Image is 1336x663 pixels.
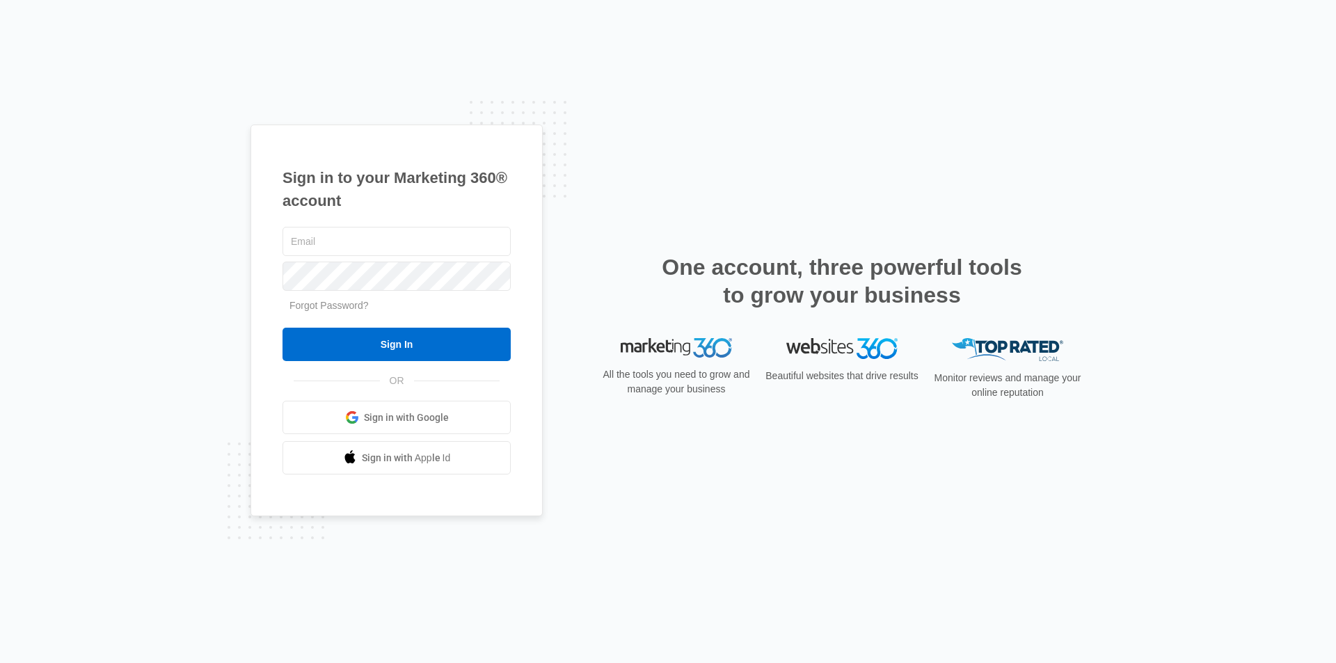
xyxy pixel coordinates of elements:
[786,338,898,358] img: Websites 360
[380,374,414,388] span: OR
[283,166,511,212] h1: Sign in to your Marketing 360® account
[658,253,1026,309] h2: One account, three powerful tools to grow your business
[283,227,511,256] input: Email
[598,367,754,397] p: All the tools you need to grow and manage your business
[764,369,920,383] p: Beautiful websites that drive results
[930,371,1085,400] p: Monitor reviews and manage your online reputation
[364,410,449,425] span: Sign in with Google
[283,401,511,434] a: Sign in with Google
[362,451,451,465] span: Sign in with Apple Id
[289,300,369,311] a: Forgot Password?
[283,441,511,474] a: Sign in with Apple Id
[952,338,1063,361] img: Top Rated Local
[621,338,732,358] img: Marketing 360
[283,328,511,361] input: Sign In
